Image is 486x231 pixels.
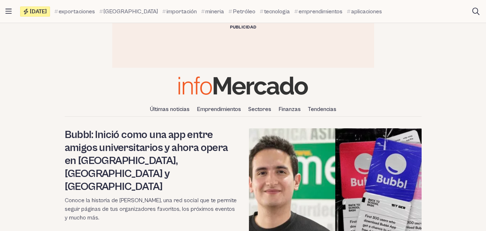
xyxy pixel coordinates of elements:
[264,7,290,16] span: tecnologia
[276,103,304,115] a: Finanzas
[99,7,158,16] a: [GEOGRAPHIC_DATA]
[305,103,339,115] a: Tendencias
[59,7,95,16] span: exportaciones
[205,7,224,16] span: mineria
[54,7,95,16] a: exportaciones
[245,103,274,115] a: Sectores
[65,129,228,193] a: Bubbl: Inició como una app entre amigos universitarios y ahora opera en [GEOGRAPHIC_DATA], [GEOGR...
[30,9,47,14] span: [DATE]
[167,7,197,16] span: importación
[351,7,382,16] span: aplicaciones
[299,7,342,16] span: emprendimientos
[65,196,237,222] p: Conoce la historia de [PERSON_NAME], una red social que te permite seguir páginas de tus organiza...
[112,23,374,32] div: Publicidad
[104,7,158,16] span: [GEOGRAPHIC_DATA]
[147,103,192,115] a: Últimas noticias
[228,7,255,16] a: Petróleo
[194,103,244,115] a: Emprendimientos
[233,7,255,16] span: Petróleo
[162,7,197,16] a: importación
[260,7,290,16] a: tecnologia
[178,76,308,95] img: Infomercado Ecuador logo
[201,7,224,16] a: mineria
[294,7,342,16] a: emprendimientos
[347,7,382,16] a: aplicaciones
